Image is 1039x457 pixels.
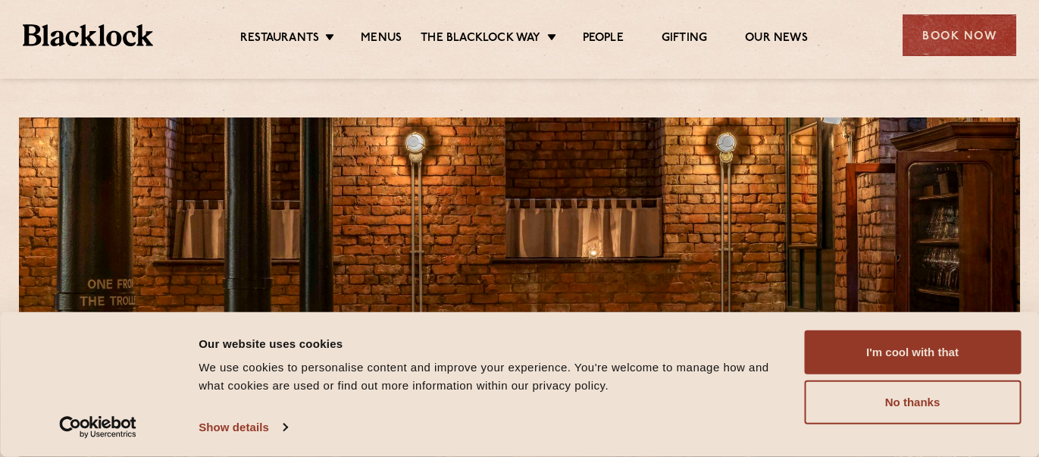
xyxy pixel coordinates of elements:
[199,358,787,395] div: We use cookies to personalise content and improve your experience. You're welcome to manage how a...
[240,31,319,48] a: Restaurants
[745,31,808,48] a: Our News
[421,31,540,48] a: The Blacklock Way
[199,416,286,439] a: Show details
[662,31,707,48] a: Gifting
[361,31,402,48] a: Menus
[23,24,153,46] img: BL_Textured_Logo-footer-cropped.svg
[199,334,787,352] div: Our website uses cookies
[32,416,164,439] a: Usercentrics Cookiebot - opens in a new window
[804,330,1021,374] button: I'm cool with that
[804,380,1021,424] button: No thanks
[583,31,624,48] a: People
[903,14,1016,56] div: Book Now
